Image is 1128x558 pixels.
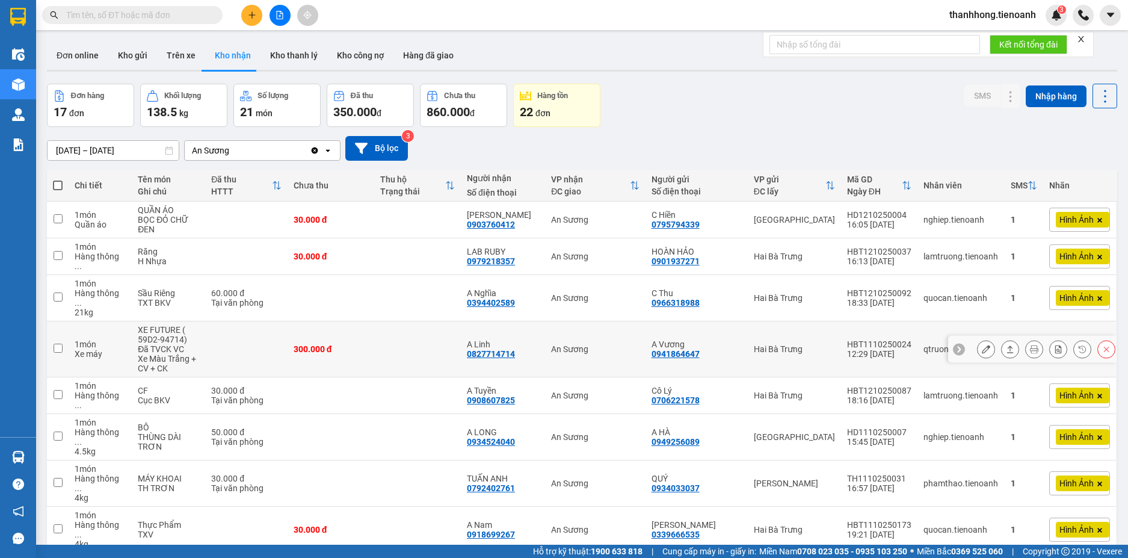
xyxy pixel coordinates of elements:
button: Bộ lọc [345,136,408,161]
span: file-add [276,11,284,19]
span: ⚪️ [910,549,914,554]
div: 21 kg [75,308,126,317]
button: Kết nối tổng đài [990,35,1067,54]
span: Hình Ảnh [1059,251,1094,262]
img: phone-icon [1078,10,1089,20]
input: Select a date range. [48,141,179,160]
div: [GEOGRAPHIC_DATA] [754,215,835,225]
div: SMS [1011,181,1028,190]
div: Hai Bà Trưng [754,344,835,354]
div: Hàng thông thường [75,288,126,308]
div: 0918699267 [467,530,515,539]
div: 0979218357 [467,256,515,266]
span: Cung cấp máy in - giấy in: [662,545,756,558]
div: Cô Lý [652,386,742,395]
th: Toggle SortBy [748,170,841,202]
button: plus [241,5,262,26]
span: Hỗ trợ kỹ thuật: [533,545,643,558]
div: A Tuyền [467,386,539,395]
div: An Sương [551,293,639,303]
div: 1 món [75,510,126,520]
div: QUẦN ÁO [138,205,199,215]
div: 1 món [75,464,126,474]
img: warehouse-icon [12,78,25,91]
div: 0934524040 [467,437,515,447]
div: Chưa thu [294,181,368,190]
div: 0903760412 [467,220,515,229]
div: 30.000 đ [294,215,368,225]
div: H Nhựa [138,256,199,266]
div: Hàng thông thường [75,474,126,493]
span: Kết nối tổng đài [999,38,1058,51]
div: [PERSON_NAME] [754,479,835,488]
span: Miền Bắc [917,545,1003,558]
div: QUÝ [652,474,742,483]
div: VP nhận [551,175,629,184]
div: 1 món [75,339,126,349]
div: Tại văn phòng [211,298,282,308]
div: A Linh [467,339,539,349]
span: close [1077,35,1085,43]
div: Hàng thông thường [75,391,126,410]
span: aim [303,11,312,19]
span: 138.5 [147,105,177,119]
span: 350.000 [333,105,377,119]
span: ... [75,298,82,308]
span: món [256,108,273,118]
div: 0934033037 [652,483,700,493]
div: 0966318988 [652,298,700,308]
span: 860.000 [427,105,470,119]
div: TH1110250031 [847,474,911,483]
img: logo-vxr [10,8,26,26]
span: Hình Ảnh [1059,214,1094,225]
div: 50.000 đ [211,427,282,437]
button: Kho gửi [108,41,157,70]
div: Hàng thông thường [75,520,126,539]
div: HBT1110250024 [847,339,911,349]
div: An Sương [551,432,639,442]
button: Hàng tồn22đơn [513,84,600,127]
div: A Vương [652,339,742,349]
div: HTTT [211,187,272,196]
div: 1 món [75,418,126,427]
div: Nhãn [1049,181,1110,190]
div: TXV [138,530,199,539]
div: 1 món [75,210,126,220]
div: An Sương [551,344,639,354]
span: caret-down [1105,10,1116,20]
div: Xe Màu Trắng + CV + CK [138,354,199,373]
div: Thực Phẩm [138,520,199,530]
span: ... [75,400,82,410]
span: ... [75,437,82,447]
div: 16:05 [DATE] [847,220,911,229]
div: 0339666535 [652,530,700,539]
span: search [50,11,58,19]
div: Đã thu [351,91,373,100]
span: 21 [240,105,253,119]
div: lamtruong.tienoanh [923,252,999,261]
span: 3 [1059,5,1064,14]
div: An Sương [551,252,639,261]
div: Sửa đơn hàng [977,340,995,358]
th: Toggle SortBy [841,170,917,202]
div: 0792402761 [467,483,515,493]
div: lamtruong.tienoanh [923,391,999,400]
div: An Sương [192,144,229,157]
div: ĐC giao [551,187,629,196]
div: A Nghĩa [467,288,539,298]
div: Trạng thái [380,187,445,196]
input: Nhập số tổng đài [769,35,980,54]
div: Khối lượng [164,91,201,100]
button: aim [297,5,318,26]
strong: 1900 633 818 [591,547,643,556]
span: đ [377,108,381,118]
div: 30.000 đ [294,252,368,261]
div: Chưa thu [444,91,475,100]
span: đ [470,108,475,118]
div: Chi tiết [75,181,126,190]
th: Toggle SortBy [205,170,288,202]
div: A Nam [467,520,539,530]
div: 0827714714 [467,349,515,359]
div: 16:57 [DATE] [847,483,911,493]
button: Kho thanh lý [260,41,327,70]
